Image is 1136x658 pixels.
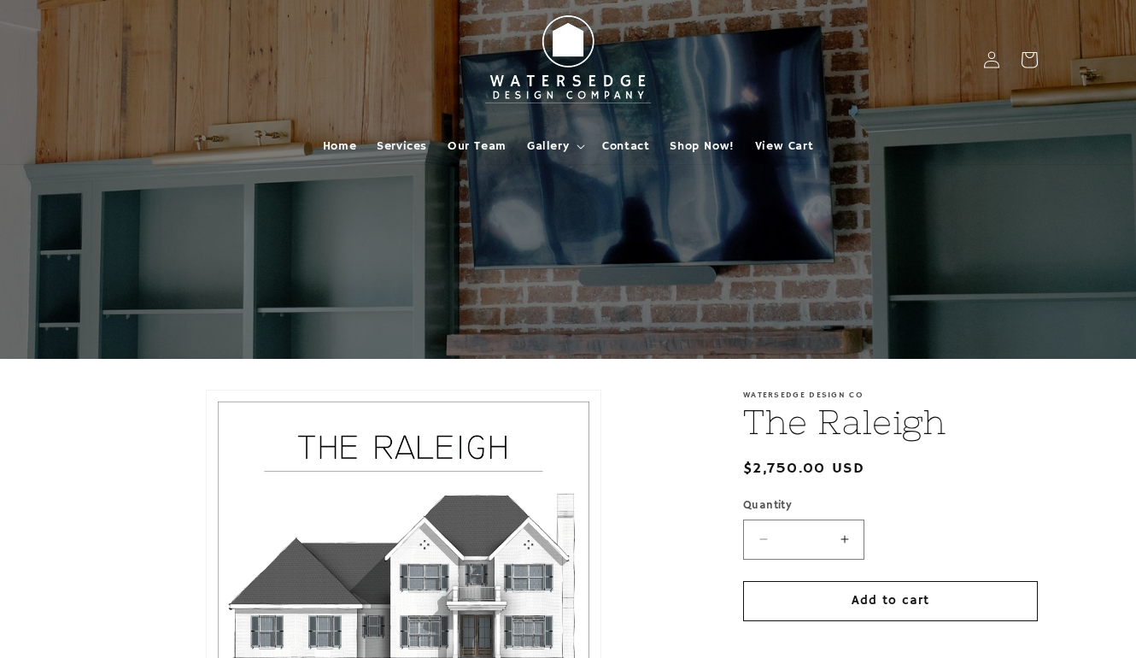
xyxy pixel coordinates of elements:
[755,138,813,154] span: View Cart
[743,581,1038,621] button: Add to cart
[366,128,437,164] a: Services
[377,138,427,154] span: Services
[517,128,592,164] summary: Gallery
[602,138,649,154] span: Contact
[313,128,366,164] a: Home
[437,128,517,164] a: Our Team
[745,128,823,164] a: View Cart
[659,128,744,164] a: Shop Now!
[670,138,734,154] span: Shop Now!
[743,400,1038,444] h1: The Raleigh
[743,457,864,480] span: $2,750.00 USD
[743,390,1038,400] p: Watersedge Design Co
[527,138,569,154] span: Gallery
[323,138,356,154] span: Home
[592,128,659,164] a: Contact
[448,138,507,154] span: Our Team
[474,7,662,113] img: Watersedge Design Co
[743,497,1038,514] label: Quantity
